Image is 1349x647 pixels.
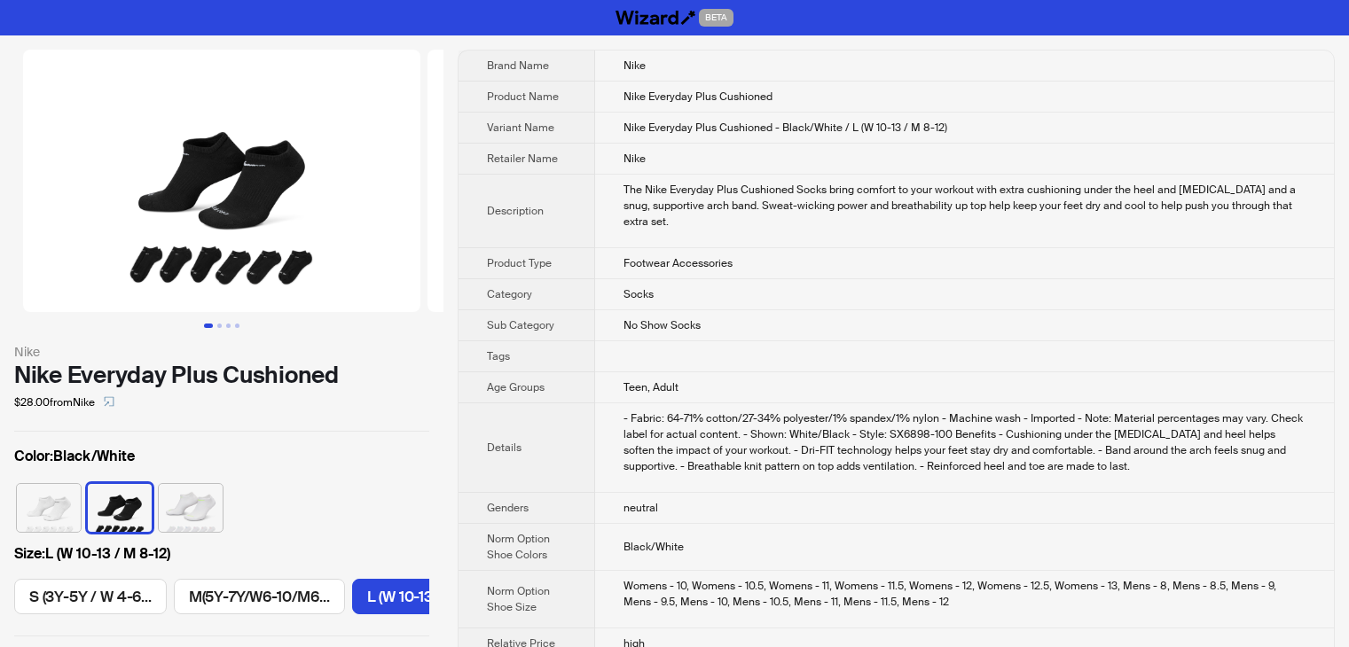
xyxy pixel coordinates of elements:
[624,410,1306,474] div: - Fabric: 64-71% cotton/27-34% polyester/1% spandex/1% nylon - Machine wash - Imported - Note: Ma...
[189,587,330,606] span: M(5Y-7Y/W6-10/M6...
[624,380,678,394] span: Teen, Adult
[14,447,53,465] span: Color :
[174,579,345,614] label: available
[487,440,522,455] span: Details
[624,578,1306,610] div: Womens - 10, Womens - 10.5, Womens - 11, Womens - 11.5, Womens - 12, Womens - 12.5, Womens - 13, ...
[88,484,152,532] img: Black/White
[159,484,223,532] img: Multi-Color
[624,540,684,554] span: Black/White
[624,58,646,73] span: Nike
[624,121,947,135] span: Nike Everyday Plus Cushioned - Black/White / L (W 10-13 / M 8-12)
[699,9,733,27] span: BETA
[487,204,544,218] span: Description
[624,287,654,301] span: Socks
[104,396,114,407] span: select
[14,342,429,362] div: Nike
[487,501,529,515] span: Genders
[88,482,152,530] label: available
[14,362,429,388] div: Nike Everyday Plus Cushioned
[487,532,550,562] span: Norm Option Shoe Colors
[226,323,231,328] button: Go to slide 3
[29,587,152,606] span: S (3Y-5Y / W 4-6...
[487,58,549,73] span: Brand Name
[487,152,558,166] span: Retailer Name
[14,544,45,563] span: Size :
[23,50,420,312] img: Nike Everyday Plus Cushioned Nike Everyday Plus Cushioned - Black/White / L (W 10-13 / M 8-12) im...
[14,388,429,417] div: $28.00 from Nike
[487,584,550,614] span: Norm Option Shoe Size
[217,323,222,328] button: Go to slide 2
[487,256,552,270] span: Product Type
[367,587,482,606] span: L (W 10-13 / M 8...
[487,380,545,394] span: Age Groups
[17,484,81,532] img: White/Black
[487,287,532,301] span: Category
[159,482,223,530] label: available
[352,579,498,614] label: available
[17,482,81,530] label: available
[235,323,239,328] button: Go to slide 4
[487,121,554,135] span: Variant Name
[624,182,1306,230] div: The Nike Everyday Plus Cushioned Socks bring comfort to your workout with extra cushioning under ...
[624,152,646,166] span: Nike
[14,446,429,467] label: Black/White
[427,50,825,312] img: Nike Everyday Plus Cushioned Nike Everyday Plus Cushioned - Black/White / L (W 10-13 / M 8-12) im...
[487,318,554,332] span: Sub Category
[487,349,510,363] span: Tags
[204,323,213,328] button: Go to slide 1
[624,501,658,515] span: neutral
[624,90,773,104] span: Nike Everyday Plus Cushioned
[624,318,701,332] span: No Show Socks
[14,543,429,565] label: L (W 10-13 / M 8-12)
[624,256,733,270] span: Footwear Accessories
[14,579,167,614] label: available
[487,90,559,104] span: Product Name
